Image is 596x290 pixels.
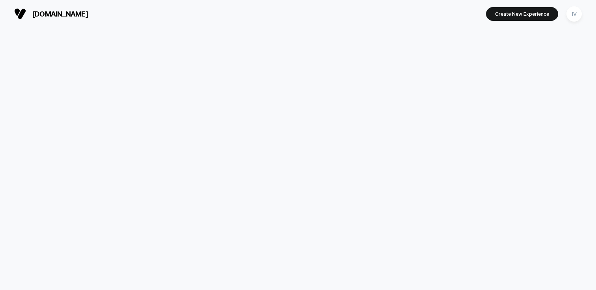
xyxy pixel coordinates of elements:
[486,7,558,21] button: Create New Experience
[564,6,584,22] button: IV
[14,8,26,20] img: Visually logo
[12,7,91,20] button: [DOMAIN_NAME]
[32,10,88,18] span: [DOMAIN_NAME]
[566,6,582,22] div: IV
